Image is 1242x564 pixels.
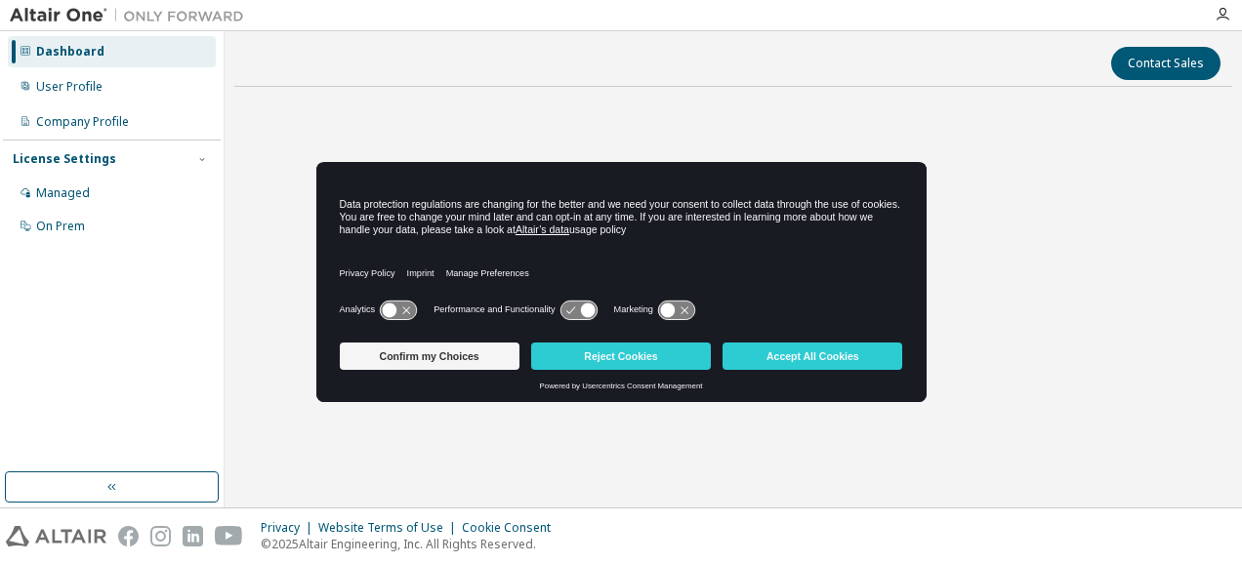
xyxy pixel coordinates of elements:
[36,219,85,234] div: On Prem
[36,114,129,130] div: Company Profile
[6,526,106,546] img: altair_logo.svg
[150,526,171,546] img: instagram.svg
[462,520,562,536] div: Cookie Consent
[261,536,562,552] p: © 2025 Altair Engineering, Inc. All Rights Reserved.
[261,520,318,536] div: Privacy
[318,520,462,536] div: Website Terms of Use
[118,526,139,546] img: facebook.svg
[10,6,254,25] img: Altair One
[36,44,104,60] div: Dashboard
[183,526,203,546] img: linkedin.svg
[36,185,90,201] div: Managed
[13,151,116,167] div: License Settings
[36,79,103,95] div: User Profile
[1111,47,1221,80] button: Contact Sales
[215,526,243,546] img: youtube.svg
